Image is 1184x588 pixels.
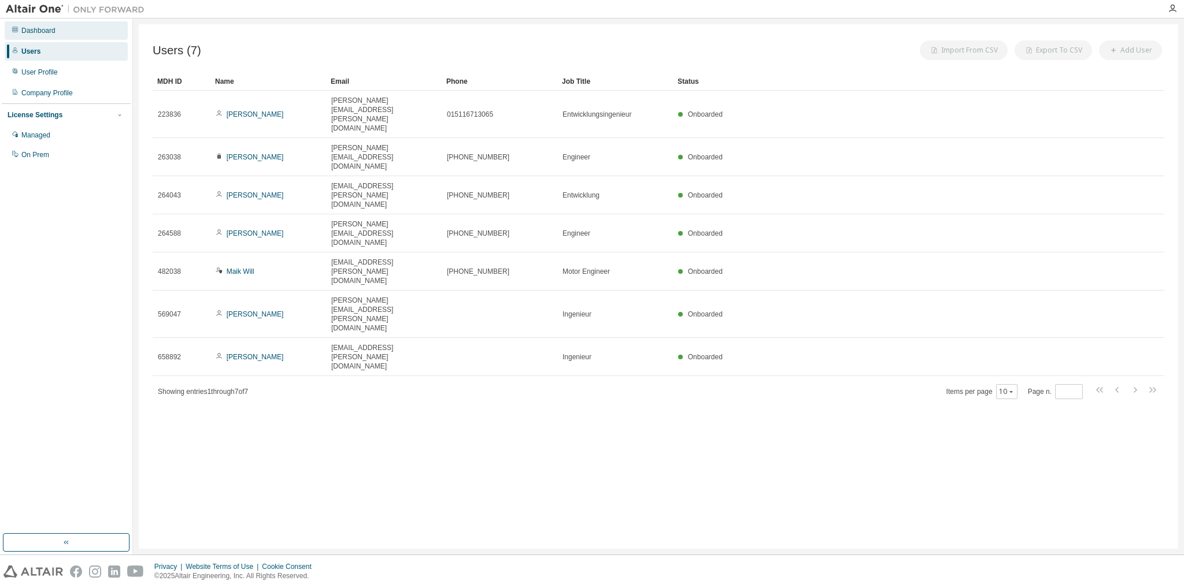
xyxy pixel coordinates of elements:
span: [PHONE_NUMBER] [447,267,509,276]
span: [PERSON_NAME][EMAIL_ADDRESS][PERSON_NAME][DOMAIN_NAME] [331,296,436,333]
span: Onboarded [688,310,723,318]
div: Company Profile [21,88,73,98]
div: On Prem [21,150,49,159]
div: MDH ID [157,72,206,91]
div: Job Title [562,72,668,91]
div: Dashboard [21,26,55,35]
a: [PERSON_NAME] [227,353,284,361]
span: Engineer [563,229,590,238]
button: Add User [1099,40,1162,60]
p: © 2025 Altair Engineering, Inc. All Rights Reserved. [154,571,319,581]
div: Users [21,47,40,56]
a: [PERSON_NAME] [227,229,284,237]
span: Onboarded [688,191,723,199]
span: [EMAIL_ADDRESS][PERSON_NAME][DOMAIN_NAME] [331,258,436,285]
a: [PERSON_NAME] [227,310,284,318]
span: Onboarded [688,110,723,118]
span: Onboarded [688,153,723,161]
span: Engineer [563,152,590,162]
button: Export To CSV [1015,40,1092,60]
span: [PERSON_NAME][EMAIL_ADDRESS][DOMAIN_NAME] [331,219,436,247]
div: License Settings [8,110,62,120]
button: 10 [999,387,1015,396]
a: [PERSON_NAME] [227,153,284,161]
div: Website Terms of Use [186,562,262,571]
span: Showing entries 1 through 7 of 7 [158,388,248,396]
span: Ingenieur [563,310,591,319]
span: 263038 [158,152,181,162]
span: Onboarded [688,267,723,276]
span: Ingenieur [563,352,591,362]
span: Items per page [946,384,1017,399]
img: Altair One [6,3,150,15]
div: Cookie Consent [262,562,318,571]
span: 658892 [158,352,181,362]
div: User Profile [21,68,58,77]
div: Email [331,72,437,91]
span: 569047 [158,310,181,319]
button: Import From CSV [920,40,1008,60]
div: Managed [21,131,50,140]
span: 015116713065 [447,110,493,119]
a: [PERSON_NAME] [227,110,284,118]
span: 223836 [158,110,181,119]
span: [EMAIL_ADDRESS][PERSON_NAME][DOMAIN_NAME] [331,181,436,209]
span: Motor Engineer [563,267,610,276]
span: 264043 [158,191,181,200]
a: Maik Will [227,267,254,276]
img: altair_logo.svg [3,565,63,578]
span: [PHONE_NUMBER] [447,191,509,200]
div: Phone [446,72,553,91]
span: 482038 [158,267,181,276]
div: Status [678,72,1104,91]
span: 264588 [158,229,181,238]
span: [EMAIL_ADDRESS][PERSON_NAME][DOMAIN_NAME] [331,343,436,371]
a: [PERSON_NAME] [227,191,284,199]
img: youtube.svg [127,565,144,578]
span: Entwicklung [563,191,600,200]
img: facebook.svg [70,565,82,578]
span: Entwicklungsingenieur [563,110,631,119]
div: Name [215,72,321,91]
span: Page n. [1028,384,1083,399]
span: [PHONE_NUMBER] [447,152,509,162]
span: [PERSON_NAME][EMAIL_ADDRESS][DOMAIN_NAME] [331,143,436,171]
div: Privacy [154,562,186,571]
img: linkedin.svg [108,565,120,578]
span: Users (7) [153,44,201,57]
span: [PERSON_NAME][EMAIL_ADDRESS][PERSON_NAME][DOMAIN_NAME] [331,96,436,133]
span: Onboarded [688,229,723,237]
span: [PHONE_NUMBER] [447,229,509,238]
img: instagram.svg [89,565,101,578]
span: Onboarded [688,353,723,361]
